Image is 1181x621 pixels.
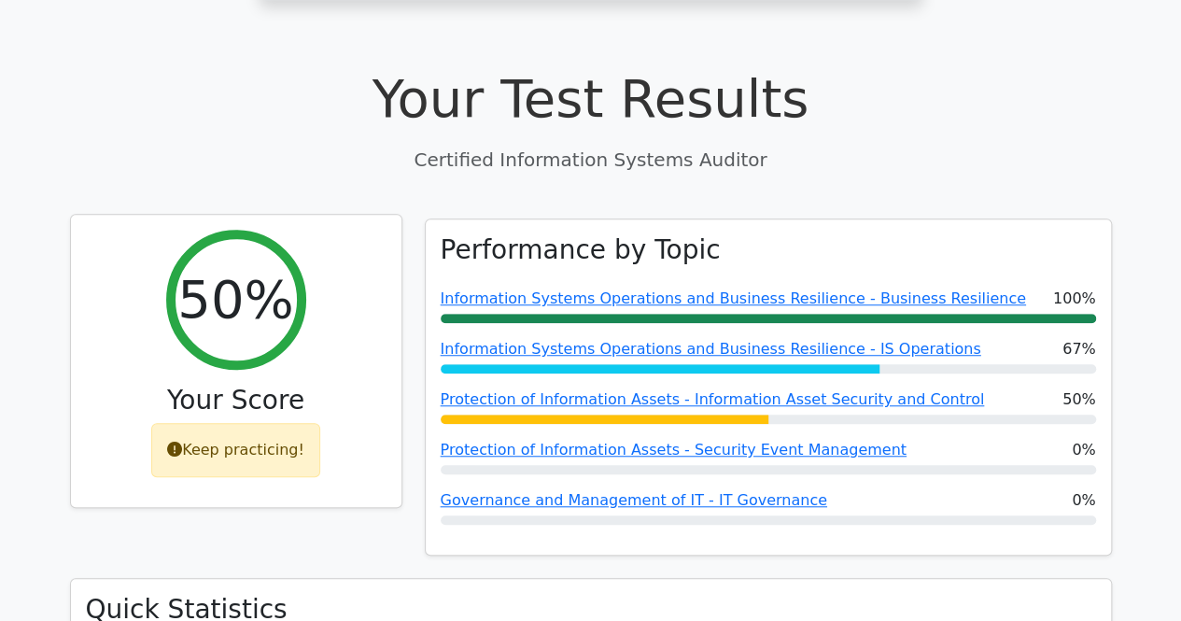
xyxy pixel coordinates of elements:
a: Information Systems Operations and Business Resilience - Business Resilience [441,289,1026,307]
h2: 50% [177,268,293,331]
h3: Your Score [86,385,387,416]
div: Keep practicing! [151,423,320,477]
h3: Performance by Topic [441,234,721,266]
span: 0% [1072,439,1095,461]
a: Information Systems Operations and Business Resilience - IS Operations [441,340,981,358]
p: Certified Information Systems Auditor [70,146,1112,174]
h1: Your Test Results [70,67,1112,130]
span: 67% [1062,338,1096,360]
a: Governance and Management of IT - IT Governance [441,491,827,509]
a: Protection of Information Assets - Information Asset Security and Control [441,390,985,408]
span: 0% [1072,489,1095,512]
a: Protection of Information Assets - Security Event Management [441,441,907,459]
span: 50% [1062,388,1096,411]
span: 100% [1053,288,1096,310]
